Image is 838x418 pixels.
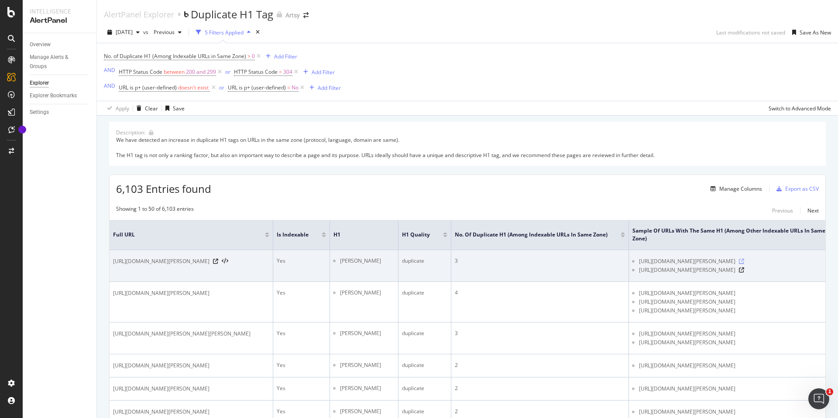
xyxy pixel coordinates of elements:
[30,108,49,117] div: Settings
[178,84,209,91] span: doesn't exist
[340,289,395,297] li: [PERSON_NAME]
[306,82,341,93] button: Add Filter
[318,84,341,92] div: Add Filter
[143,28,150,36] span: vs
[113,384,209,393] span: [URL][DOMAIN_NAME][PERSON_NAME]
[826,388,833,395] span: 1
[262,51,297,62] button: Add Filter
[192,25,254,39] button: 5 Filters Applied
[30,53,90,71] a: Manage Alerts & Groups
[150,25,185,39] button: Previous
[340,408,395,415] li: [PERSON_NAME]
[277,289,326,297] div: Yes
[402,384,447,392] div: duplicate
[274,53,297,60] div: Add Filter
[287,84,290,91] span: =
[104,52,246,60] span: No. of Duplicate H1 (Among Indexable URLs in Same Zone)
[30,79,90,88] a: Explorer
[30,91,77,100] div: Explorer Bookmarks
[292,82,299,94] span: No
[707,184,762,194] button: Manage Columns
[234,68,278,75] span: HTTP Status Code
[277,361,326,369] div: Yes
[247,52,251,60] span: >
[116,129,145,136] div: Description:
[639,338,735,347] span: [URL][DOMAIN_NAME][PERSON_NAME]
[402,361,447,369] div: duplicate
[30,7,89,16] div: Intelligence
[254,28,261,37] div: times
[277,408,326,415] div: Yes
[213,259,218,264] a: Visit Online Page
[772,207,793,214] div: Previous
[340,384,395,392] li: [PERSON_NAME]
[808,388,829,409] iframe: Intercom live chat
[285,11,300,20] div: Artsy
[455,289,625,297] div: 4
[113,329,251,338] span: [URL][DOMAIN_NAME][PERSON_NAME][PERSON_NAME]
[785,185,819,192] div: Export as CSV
[30,108,90,117] a: Settings
[632,227,831,243] span: Sample of URLs with the Same H1 (Among Other Indexable URLs in Same Zone)
[455,361,625,369] div: 2
[30,53,82,71] div: Manage Alerts & Groups
[116,136,819,158] div: We have detected an increase in duplicate H1 tags on URLs in the same zone (protocol, language, d...
[150,28,175,36] span: Previous
[312,69,335,76] div: Add Filter
[639,306,735,315] span: [URL][DOMAIN_NAME][PERSON_NAME]
[228,84,286,91] span: URL is p+ (user-defined)
[639,329,735,338] span: [URL][DOMAIN_NAME][PERSON_NAME]
[639,266,735,274] span: [URL][DOMAIN_NAME][PERSON_NAME]
[639,408,735,416] span: [URL][DOMAIN_NAME][PERSON_NAME]
[145,105,158,112] div: Clear
[191,7,273,22] div: Duplicate H1 Tag
[219,84,224,91] div: or
[455,231,608,239] span: No. of Duplicate H1 (Among Indexable URLs in Same Zone)
[789,25,831,39] button: Save As New
[303,12,309,18] div: arrow-right-arrow-left
[119,68,162,75] span: HTTP Status Code
[333,231,381,239] span: H1
[639,361,735,370] span: [URL][DOMAIN_NAME][PERSON_NAME]
[277,257,326,265] div: Yes
[772,205,793,216] button: Previous
[402,257,447,265] div: duplicate
[455,384,625,392] div: 2
[113,257,209,266] span: [URL][DOMAIN_NAME][PERSON_NAME]
[104,66,115,74] button: AND
[205,29,244,36] div: 5 Filters Applied
[739,259,744,264] a: Visit Online Page
[225,68,230,76] button: or
[113,289,209,298] span: [URL][DOMAIN_NAME][PERSON_NAME]
[639,298,735,306] span: [URL][DOMAIN_NAME][PERSON_NAME]
[164,68,185,75] span: between
[116,182,211,196] span: 6,103 Entries found
[277,384,326,392] div: Yes
[455,408,625,415] div: 2
[769,105,831,112] div: Switch to Advanced Mode
[719,185,762,192] div: Manage Columns
[219,83,224,92] button: or
[340,329,395,337] li: [PERSON_NAME]
[113,408,209,416] span: [URL][DOMAIN_NAME][PERSON_NAME]
[133,101,158,115] button: Clear
[104,10,174,19] div: AlertPanel Explorer
[30,91,90,100] a: Explorer Bookmarks
[402,408,447,415] div: duplicate
[455,329,625,337] div: 3
[739,267,744,273] a: Visit Online Page
[30,16,89,26] div: AlertPanel
[402,231,430,239] span: H1 Quality
[402,329,447,337] div: duplicate
[116,28,133,36] span: 2025 Sep. 2nd
[639,257,735,266] span: [URL][DOMAIN_NAME][PERSON_NAME]
[30,40,90,49] a: Overview
[113,231,252,239] span: Full URL
[402,289,447,297] div: duplicate
[116,105,129,112] div: Apply
[18,126,26,134] div: Tooltip anchor
[765,101,831,115] button: Switch to Advanced Mode
[104,101,129,115] button: Apply
[104,25,143,39] button: [DATE]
